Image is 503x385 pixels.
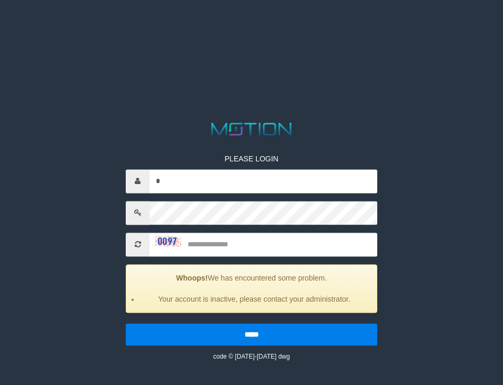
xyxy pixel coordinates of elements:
[126,264,377,313] div: We has encountered some problem.
[176,274,208,282] strong: Whoops!
[208,120,296,138] img: MOTION_logo.png
[126,153,377,164] p: PLEASE LOGIN
[213,353,290,360] small: code © [DATE]-[DATE] dwg
[155,236,181,247] img: captcha
[139,294,369,304] li: Your account is inactive, please contact your administrator.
